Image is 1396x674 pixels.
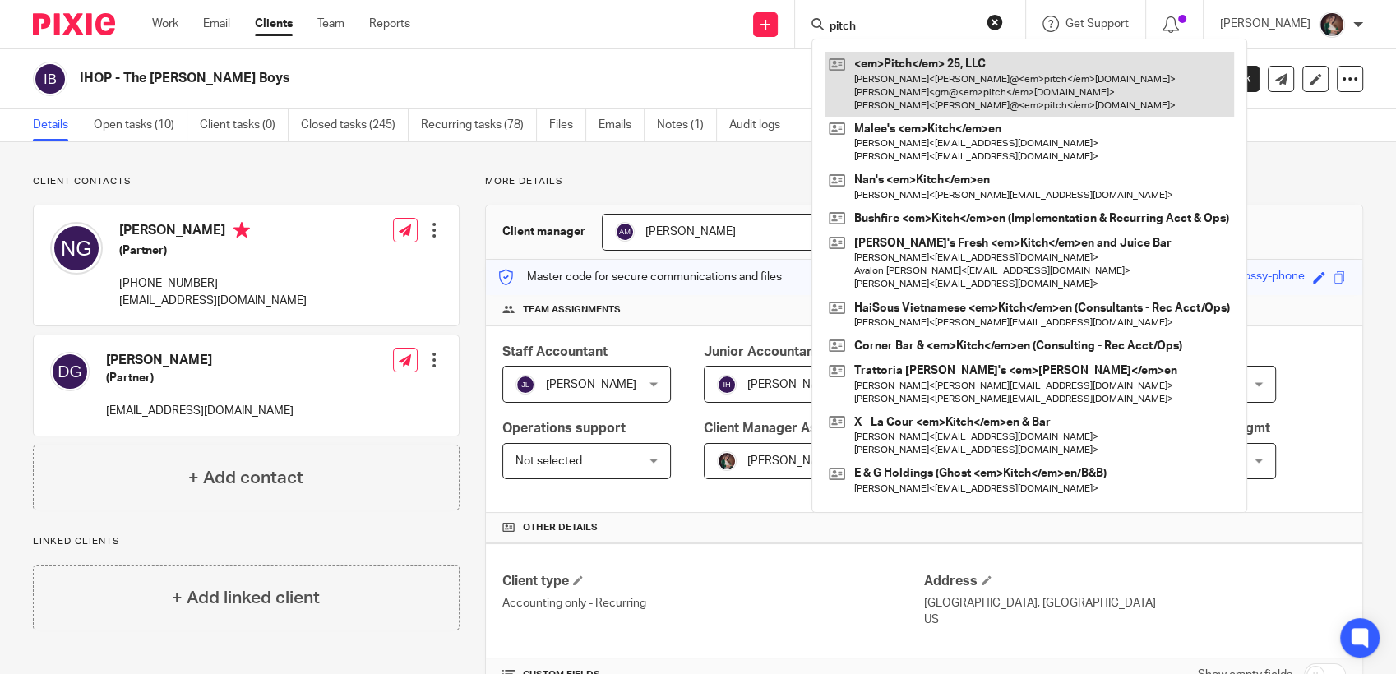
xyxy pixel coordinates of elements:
img: Profile%20picture%20JUS.JPG [1319,12,1345,38]
a: Reports [369,16,410,32]
p: [PERSON_NAME] [1220,16,1310,32]
i: Primary [233,222,250,238]
span: [PERSON_NAME] [645,226,736,238]
h4: + Add contact [188,465,303,491]
a: Team [317,16,344,32]
h4: [PERSON_NAME] [119,222,307,242]
a: Email [203,16,230,32]
img: svg%3E [717,375,737,395]
img: svg%3E [33,62,67,96]
span: Client Manager Asst [704,422,830,435]
span: [PERSON_NAME] [546,379,636,390]
span: Not selected [515,455,582,467]
p: Linked clients [33,535,460,548]
a: Open tasks (10) [94,109,187,141]
a: Work [152,16,178,32]
a: Audit logs [729,109,793,141]
h4: + Add linked client [172,585,320,611]
img: Profile%20picture%20JUS.JPG [717,451,737,471]
h4: Address [924,573,1346,590]
h4: [PERSON_NAME] [106,352,294,369]
span: Junior Accountant [704,345,819,358]
input: Search [828,20,976,35]
img: svg%3E [615,222,635,242]
span: Team assignments [523,303,621,316]
a: Notes (1) [657,109,717,141]
span: Other details [523,521,598,534]
p: [PHONE_NUMBER] [119,275,307,292]
p: [GEOGRAPHIC_DATA], [GEOGRAPHIC_DATA] [924,595,1346,612]
a: Emails [599,109,645,141]
p: Accounting only - Recurring [502,595,924,612]
h3: Client manager [502,224,585,240]
img: svg%3E [50,222,103,275]
p: [EMAIL_ADDRESS][DOMAIN_NAME] [106,403,294,419]
h5: (Partner) [106,370,294,386]
p: Master code for secure communications and files [498,269,782,285]
h4: Client type [502,573,924,590]
span: Staff Accountant [502,345,608,358]
a: Client tasks (0) [200,109,289,141]
p: [EMAIL_ADDRESS][DOMAIN_NAME] [119,293,307,309]
a: Clients [255,16,293,32]
a: Closed tasks (245) [301,109,409,141]
button: Clear [987,14,1003,30]
a: Details [33,109,81,141]
img: svg%3E [515,375,535,395]
span: [PERSON_NAME] [747,379,838,390]
a: Files [549,109,586,141]
span: Get Support [1065,18,1129,30]
img: Pixie [33,13,115,35]
span: Operations support [502,422,626,435]
p: Client contacts [33,175,460,188]
a: Recurring tasks (78) [421,109,537,141]
h5: (Partner) [119,242,307,259]
p: More details [485,175,1363,188]
h2: IHOP - The [PERSON_NAME] Boys [80,70,927,87]
span: [PERSON_NAME] [747,455,838,467]
img: svg%3E [50,352,90,391]
p: US [924,612,1346,628]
